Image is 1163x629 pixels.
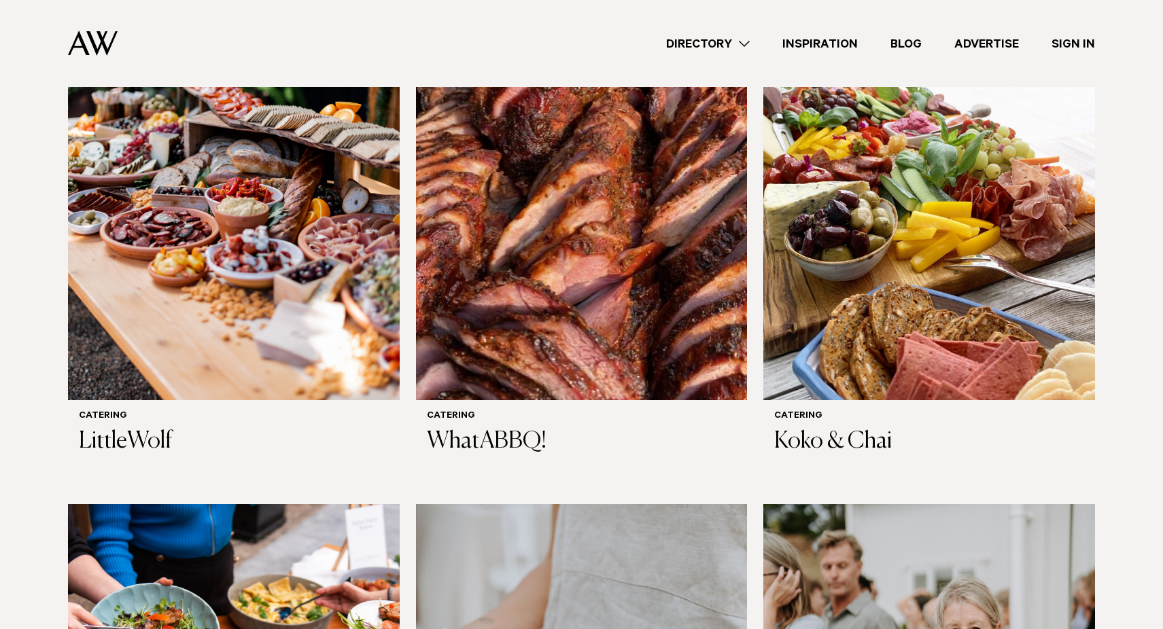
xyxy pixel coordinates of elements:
[427,428,737,456] h3: WhatABBQ!
[650,35,766,53] a: Directory
[874,35,938,53] a: Blog
[68,31,118,56] img: Auckland Weddings Logo
[1035,35,1111,53] a: Sign In
[938,35,1035,53] a: Advertise
[774,428,1084,456] h3: Koko & Chai
[79,411,389,423] h6: Catering
[427,411,737,423] h6: Catering
[79,428,389,456] h3: LittleWolf
[766,35,874,53] a: Inspiration
[774,411,1084,423] h6: Catering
